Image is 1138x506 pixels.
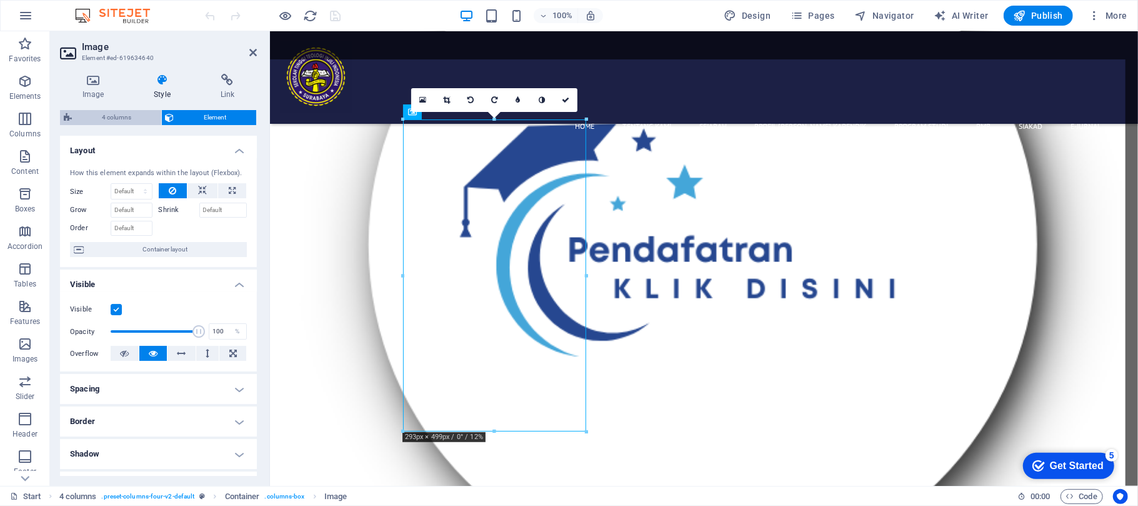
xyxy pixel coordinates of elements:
[554,88,577,112] a: Confirm ( Ctrl ⏎ )
[111,203,152,218] input: Default
[719,6,776,26] button: Design
[70,221,111,236] label: Order
[11,166,39,176] p: Content
[7,241,42,251] p: Accordion
[60,110,161,125] button: 4 columns
[199,493,205,500] i: This element is a customizable preset
[60,270,257,292] h4: Visible
[70,168,247,179] div: How this element expands within the layout (Flexbox).
[229,324,246,339] div: %
[102,489,195,504] span: . preset-columns-four-v2-default
[14,279,36,289] p: Tables
[16,392,35,402] p: Slider
[178,110,253,125] span: Element
[225,489,260,504] span: Click to select. Double-click to edit
[12,429,37,439] p: Header
[131,74,197,100] h4: Style
[14,467,36,477] p: Footer
[459,88,482,112] a: Rotate left 90°
[304,9,318,23] i: Reload page
[60,136,257,158] h4: Layout
[111,221,152,236] input: Default
[1031,489,1050,504] span: 00 00
[60,407,257,437] h4: Border
[1004,6,1073,26] button: Publish
[264,489,304,504] span: . columns-box
[534,8,578,23] button: 100%
[1014,9,1063,22] span: Publish
[60,439,257,469] h4: Shadow
[1061,489,1103,504] button: Code
[70,328,111,335] label: Opacity
[855,9,914,22] span: Navigator
[724,9,771,22] span: Design
[530,88,554,112] a: Greyscale
[1066,489,1097,504] span: Code
[324,489,347,504] span: Click to select. Double-click to edit
[70,203,111,218] label: Grow
[791,9,834,22] span: Pages
[9,91,41,101] p: Elements
[10,316,40,326] p: Features
[59,489,97,504] span: Click to select. Double-click to edit
[60,472,257,502] h4: Text Shadow
[482,88,506,112] a: Rotate right 90°
[82,53,232,64] h3: Element #ed-619634640
[1113,489,1128,504] button: Usercentrics
[76,110,157,125] span: 4 columns
[552,8,572,23] h6: 100%
[10,489,41,504] a: Click to cancel selection. Double-click to open Pages
[411,88,435,112] a: Select files from the file manager, stock photos, or upload file(s)
[87,242,243,257] span: Container layout
[786,6,839,26] button: Pages
[934,9,989,22] span: AI Writer
[719,6,776,26] div: Design (Ctrl+Alt+Y)
[72,8,166,23] img: Editor Logo
[162,110,257,125] button: Element
[34,14,87,25] div: Get Started
[9,129,41,139] p: Columns
[585,10,596,21] i: On resize automatically adjust zoom level to fit chosen device.
[70,188,111,195] label: Size
[278,8,293,23] button: Click here to leave preview mode and continue editing
[198,74,257,100] h4: Link
[89,3,102,15] div: 5
[70,347,111,362] label: Overflow
[12,354,38,364] p: Images
[82,41,257,53] h2: Image
[1088,9,1127,22] span: More
[303,8,318,23] button: reload
[1039,492,1041,501] span: :
[929,6,994,26] button: AI Writer
[199,203,247,218] input: Default
[7,6,98,33] div: Get Started 5 items remaining, 0% complete
[159,203,199,218] label: Shrink
[1017,489,1051,504] h6: Session time
[850,6,919,26] button: Navigator
[59,489,347,504] nav: breadcrumb
[60,374,257,404] h4: Spacing
[506,88,530,112] a: Blur
[60,74,131,100] h4: Image
[70,242,247,257] button: Container layout
[70,302,111,317] label: Visible
[9,54,41,64] p: Favorites
[15,204,36,214] p: Boxes
[435,88,459,112] a: Crop mode
[1083,6,1132,26] button: More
